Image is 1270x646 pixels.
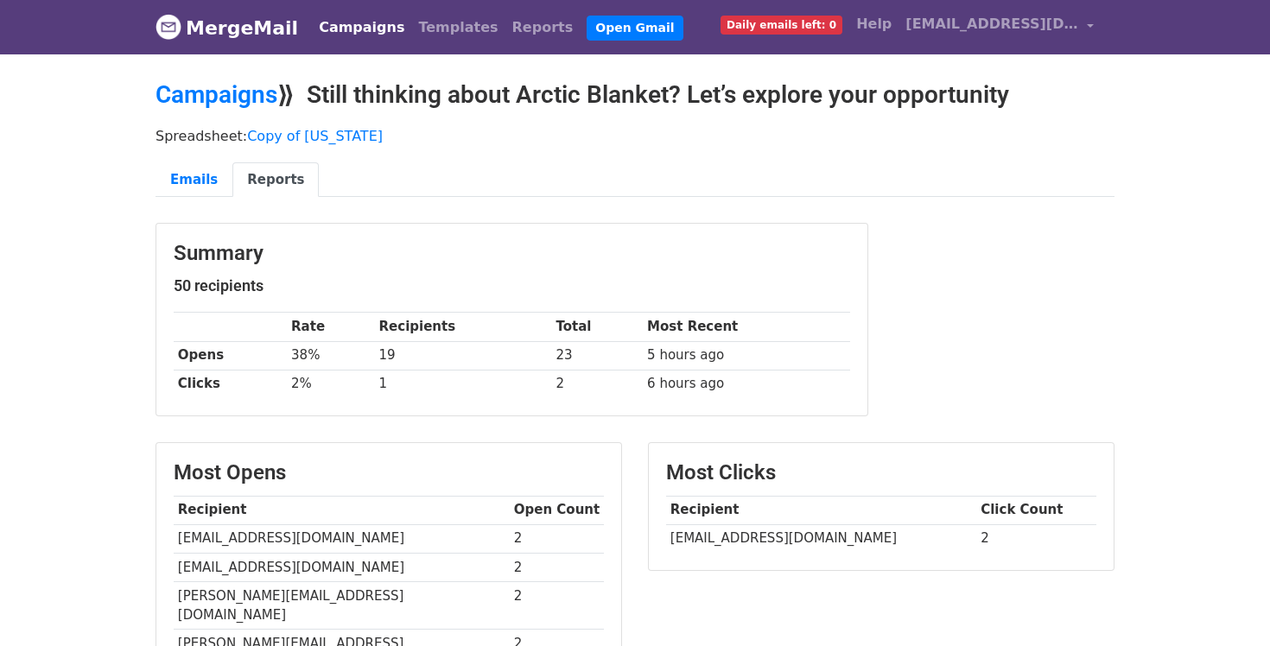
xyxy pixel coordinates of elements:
[899,7,1101,47] a: [EMAIL_ADDRESS][DOMAIN_NAME]
[174,553,510,581] td: [EMAIL_ADDRESS][DOMAIN_NAME]
[174,524,510,553] td: [EMAIL_ADDRESS][DOMAIN_NAME]
[976,496,1096,524] th: Click Count
[287,341,375,370] td: 38%
[174,460,604,485] h3: Most Opens
[552,341,644,370] td: 23
[174,241,850,266] h3: Summary
[375,341,552,370] td: 19
[666,496,976,524] th: Recipient
[156,14,181,40] img: MergeMail logo
[643,313,850,341] th: Most Recent
[174,581,510,630] td: [PERSON_NAME][EMAIL_ADDRESS][DOMAIN_NAME]
[505,10,581,45] a: Reports
[666,460,1096,485] h3: Most Clicks
[174,496,510,524] th: Recipient
[721,16,842,35] span: Daily emails left: 0
[174,341,287,370] th: Opens
[156,80,277,109] a: Campaigns
[587,16,683,41] a: Open Gmail
[643,341,850,370] td: 5 hours ago
[232,162,319,198] a: Reports
[375,313,552,341] th: Recipients
[552,313,644,341] th: Total
[287,370,375,398] td: 2%
[156,80,1114,110] h2: ⟫ Still thinking about Arctic Blanket? Let’s explore your opportunity
[174,276,850,295] h5: 50 recipients
[375,370,552,398] td: 1
[643,370,850,398] td: 6 hours ago
[510,524,604,553] td: 2
[156,162,232,198] a: Emails
[905,14,1078,35] span: [EMAIL_ADDRESS][DOMAIN_NAME]
[510,496,604,524] th: Open Count
[174,370,287,398] th: Clicks
[156,9,298,46] a: MergeMail
[411,10,505,45] a: Templates
[714,7,849,41] a: Daily emails left: 0
[247,128,383,144] a: Copy of [US_STATE]
[666,524,976,553] td: [EMAIL_ADDRESS][DOMAIN_NAME]
[849,7,899,41] a: Help
[510,553,604,581] td: 2
[510,581,604,630] td: 2
[552,370,644,398] td: 2
[312,10,411,45] a: Campaigns
[287,313,375,341] th: Rate
[156,127,1114,145] p: Spreadsheet:
[976,524,1096,553] td: 2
